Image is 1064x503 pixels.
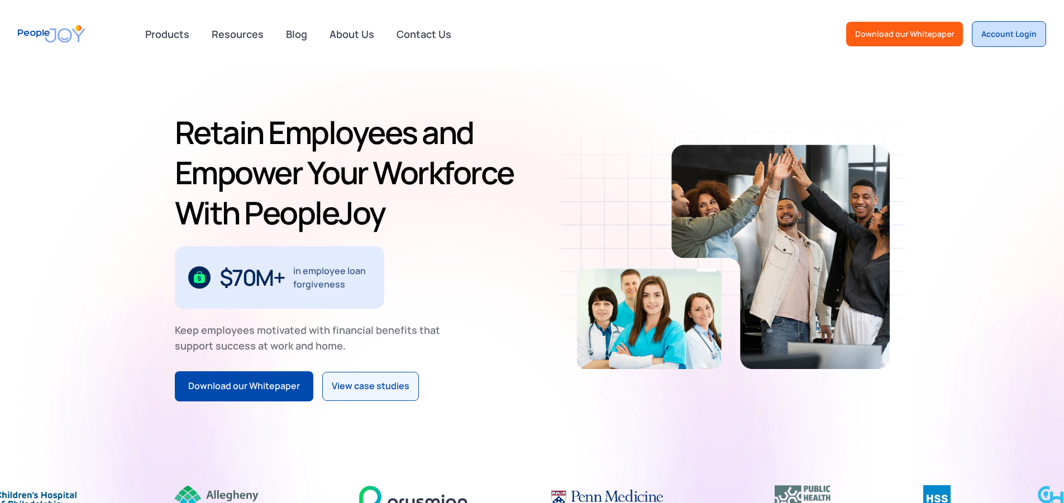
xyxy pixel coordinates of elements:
div: in employee loan forgiveness [293,264,371,291]
h1: Retain Employees and Empower Your Workforce With PeopleJoy [175,112,528,233]
div: Download our Whitepaper [188,379,300,394]
div: Account Login [981,28,1037,40]
div: 1 / 3 [175,246,384,309]
a: home [18,18,85,50]
div: View case studies [332,379,409,394]
a: View case studies [322,372,419,401]
a: Download our Whitepaper [175,371,313,401]
div: Keep employees motivated with financial benefits that support success at work and home. [175,322,450,353]
a: Resources [205,22,270,46]
a: Account Login [972,21,1046,47]
a: Download our Whitepaper [846,22,963,46]
a: About Us [323,22,381,46]
a: Contact Us [390,22,458,46]
img: Retain-Employees-PeopleJoy [577,269,722,369]
img: Retain-Employees-PeopleJoy [671,145,890,369]
div: Products [139,23,196,45]
div: $70M+ [220,269,285,286]
a: Blog [279,22,314,46]
div: Download our Whitepaper [855,28,954,40]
